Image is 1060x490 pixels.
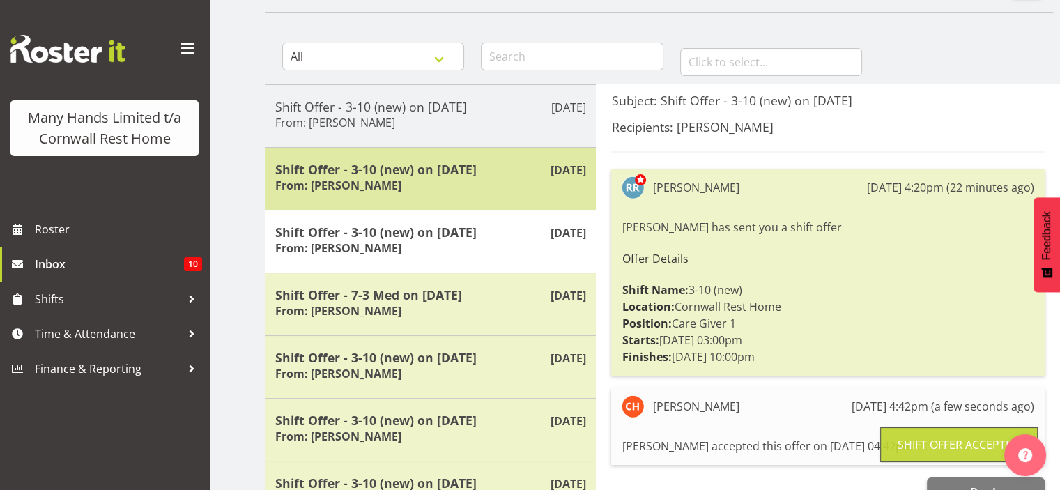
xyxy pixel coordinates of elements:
p: [DATE] [550,350,585,367]
h6: From: [PERSON_NAME] [275,367,401,381]
h6: From: [PERSON_NAME] [275,429,401,443]
div: [PERSON_NAME] accepted this offer on [DATE] 04:42pm [622,434,1034,458]
h5: Subject: Shift Offer - 3-10 (new) on [DATE] [611,93,1045,108]
img: charline-hannecart11694.jpg [622,395,644,418]
h5: Shift Offer - 3-10 (new) on [DATE] [275,350,585,365]
button: Feedback - Show survey [1034,197,1060,292]
input: Search [481,43,663,70]
h6: From: [PERSON_NAME] [275,116,395,130]
span: 10 [184,257,202,271]
strong: Location: [622,299,674,314]
h6: From: [PERSON_NAME] [275,241,401,255]
img: Rosterit website logo [10,35,125,63]
p: [DATE] [550,287,585,304]
span: Finance & Reporting [35,358,181,379]
div: [DATE] 4:20pm (22 minutes ago) [867,179,1034,196]
strong: Starts: [622,332,659,348]
strong: Finishes: [622,349,671,365]
h5: Shift Offer - 3-10 (new) on [DATE] [275,162,585,177]
div: Many Hands Limited t/a Cornwall Rest Home [24,107,185,149]
h5: Shift Offer - 3-10 (new) on [DATE] [275,99,585,114]
h5: Shift Offer - 3-10 (new) on [DATE] [275,224,585,240]
h6: Offer Details [622,252,1034,265]
h6: From: [PERSON_NAME] [275,178,401,192]
span: Time & Attendance [35,323,181,344]
h5: Recipients: [PERSON_NAME] [611,119,1045,135]
div: [PERSON_NAME] [652,179,739,196]
input: Click to select... [680,48,862,76]
strong: Shift Name: [622,282,688,298]
div: [DATE] 4:42pm (a few seconds ago) [852,398,1034,415]
p: [DATE] [550,224,585,241]
div: [PERSON_NAME] has sent you a shift offer 3-10 (new) Cornwall Rest Home Care Giver 1 [DATE] 03:00p... [622,215,1034,369]
h5: Shift Offer - 3-10 (new) on [DATE] [275,413,585,428]
h5: Shift Offer - 7-3 Med on [DATE] [275,287,585,303]
div: Shift Offer Accepted [898,436,1020,453]
p: [DATE] [550,162,585,178]
img: reece-rhind280.jpg [622,176,644,199]
strong: Position: [622,316,671,331]
span: Feedback [1040,211,1053,260]
span: Shifts [35,289,181,309]
h6: From: [PERSON_NAME] [275,304,401,318]
span: Inbox [35,254,184,275]
img: help-xxl-2.png [1018,448,1032,462]
span: Roster [35,219,202,240]
p: [DATE] [551,99,585,116]
p: [DATE] [550,413,585,429]
div: [PERSON_NAME] [652,398,739,415]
